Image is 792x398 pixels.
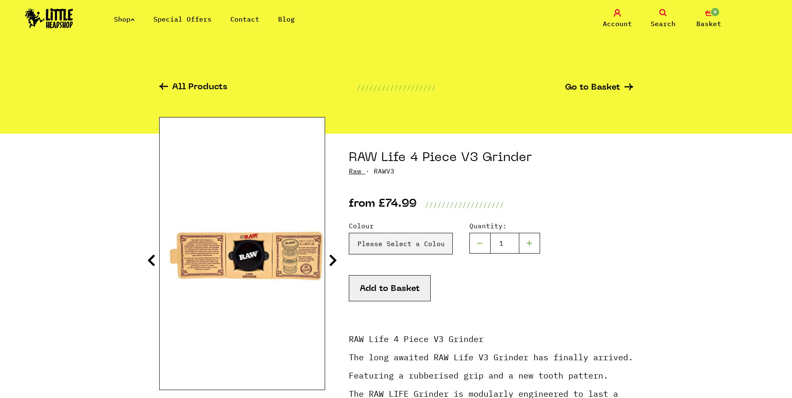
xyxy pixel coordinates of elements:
[651,19,676,29] span: Search
[565,83,633,92] a: Go to Basket
[159,83,227,93] a: All Products
[278,15,295,23] a: Blog
[696,19,721,29] span: Basket
[349,275,431,301] button: Add to Basket
[425,200,504,210] p: ///////////////////
[469,221,540,231] label: Quantity:
[349,167,361,175] a: Raw
[710,7,720,17] span: 0
[164,151,329,356] img: RAW Life 4 Piece V3 Grinder image 3
[25,8,73,28] img: Little Head Shop Logo
[642,9,684,29] a: Search
[490,233,519,254] input: 1
[114,15,135,23] a: Shop
[357,83,436,93] p: ///////////////////
[349,166,633,176] p: · RAWV3
[230,15,259,23] a: Contact
[688,9,730,29] a: 0 Basket
[603,19,632,29] span: Account
[153,15,212,23] a: Special Offers
[349,333,484,344] strong: RAW Life 4 Piece V3 Grinder
[349,150,633,166] h1: RAW Life 4 Piece V3 Grinder
[349,200,417,210] p: from £74.99
[349,221,453,231] label: Colour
